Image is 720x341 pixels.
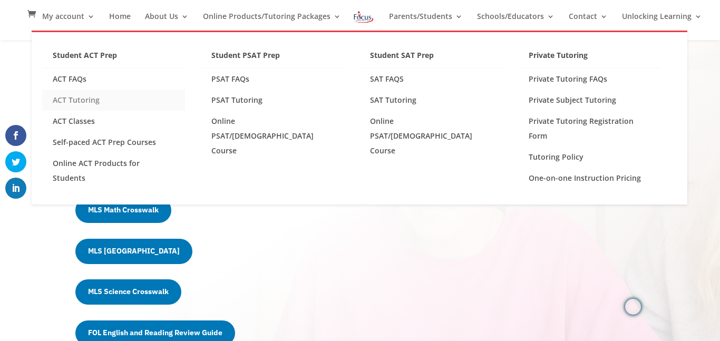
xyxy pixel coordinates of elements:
[109,13,131,31] a: Home
[389,13,463,31] a: Parents/Students
[353,9,375,25] img: Focus on Learning
[518,69,661,90] a: Private Tutoring FAQs
[203,13,341,31] a: Online Products/Tutoring Packages
[201,111,344,161] a: Online PSAT/[DEMOGRAPHIC_DATA] Course
[622,13,702,31] a: Unlocking Learning
[518,90,661,111] a: Private Subject Tutoring
[569,13,608,31] a: Contact
[42,90,185,111] a: ACT Tutoring
[75,279,181,305] a: MLS Science Crosswalk
[518,48,661,69] a: Private Tutoring
[75,198,171,223] a: MLS Math Crosswalk
[518,111,661,147] a: Private Tutoring Registration Form
[477,13,554,31] a: Schools/Educators
[518,147,661,168] a: Tutoring Policy
[42,111,185,132] a: ACT Classes
[518,168,661,189] a: One-on-one Instruction Pricing
[42,13,95,31] a: My account
[359,48,502,69] a: Student SAT Prep
[201,69,344,90] a: PSAT FAQs
[145,13,189,31] a: About Us
[42,132,185,153] a: Self-paced ACT Prep Courses
[359,111,502,161] a: Online PSAT/[DEMOGRAPHIC_DATA] Course
[42,48,185,69] a: Student ACT Prep
[359,90,502,111] a: SAT Tutoring
[201,90,344,111] a: PSAT Tutoring
[42,153,185,189] a: Online ACT Products for Students
[201,48,344,69] a: Student PSAT Prep
[359,69,502,90] a: SAT FAQS
[75,239,192,264] a: MLS [GEOGRAPHIC_DATA]
[42,69,185,90] a: ACT FAQs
